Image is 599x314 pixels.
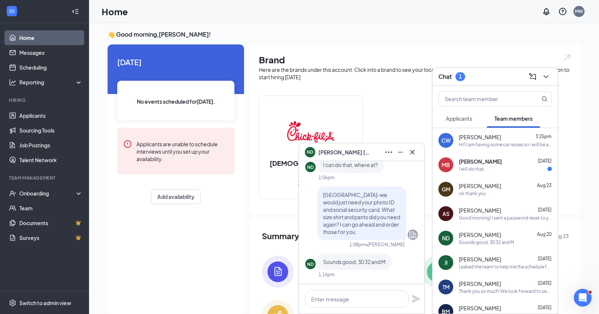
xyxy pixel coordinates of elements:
[19,230,83,245] a: SurveysCrown
[108,30,580,39] h3: 👋 Good morning, [PERSON_NAME] !
[459,166,485,172] div: I will do that.
[537,231,552,237] span: Aug 20
[365,241,405,248] span: • [PERSON_NAME]
[442,161,450,168] div: MB
[395,146,407,158] button: Minimize
[494,115,533,122] span: Team members
[459,264,552,270] div: I asked the team to help me the schedule for you think they did.
[446,115,472,122] span: Applicants
[19,201,83,216] a: Team
[538,256,552,261] span: [DATE]
[307,164,314,170] div: ND
[9,299,16,307] svg: Settings
[442,283,450,291] div: TM
[575,8,583,14] div: MW
[19,299,71,307] div: Switch to admin view
[396,148,405,157] svg: Minimize
[542,96,547,102] svg: MagnifyingGlass
[72,8,79,15] svg: Collapse
[538,207,552,213] span: [DATE]
[527,71,539,83] button: ComposeMessage
[538,158,552,164] span: [DATE]
[19,153,83,167] a: Talent Network
[319,271,335,278] div: 1:16pm
[9,175,81,181] div: Team Management
[323,258,386,265] span: Sounds good, 30 32 and M
[259,66,572,81] div: Here are the brands under this account. Click into a brand to see your locations, managers, job p...
[19,78,83,86] div: Reporting
[438,73,452,81] h3: Chat
[319,174,335,181] div: 1:06pm
[408,148,417,157] svg: Cross
[459,215,552,221] div: Good morning! I sent a password reset to your email. Make sure you have checked your spam. Please...
[542,72,550,81] svg: ChevronDown
[459,207,501,214] span: [PERSON_NAME]
[9,97,81,103] div: Hiring
[262,230,348,243] span: Summary of last week
[123,140,132,148] svg: Error
[8,7,16,15] svg: WorkstreamLogo
[459,239,514,245] div: Sounds good, 30 32 and M
[538,280,552,286] span: [DATE]
[536,134,552,139] span: 3:25pm
[442,234,450,242] div: ND
[136,140,228,163] div: Applicants are unable to schedule interviews until you set up your availability.
[19,108,83,123] a: Applicants
[307,261,314,267] div: ND
[459,73,462,80] div: 1
[287,108,335,156] img: Chick-fil-A
[151,189,201,204] button: Add availability
[19,60,83,75] a: Scheduling
[117,56,234,68] span: [DATE]
[459,288,552,294] div: Thank you so much! We look forward to seeing you soon.
[562,53,572,62] img: open.6027fd2a22e1237b5b06.svg
[459,280,501,287] span: [PERSON_NAME]
[298,178,324,187] span: 2 locations
[259,53,572,66] h1: Brand
[318,148,370,156] span: [PERSON_NAME] [PERSON_NAME]
[9,78,16,86] svg: Analysis
[262,256,294,288] img: icon
[137,97,215,106] span: No events scheduled for [DATE] .
[459,133,501,141] span: [PERSON_NAME]
[538,305,552,310] span: [DATE]
[439,92,527,106] input: Search team member
[412,294,421,303] svg: Plane
[444,259,448,266] div: JI
[19,123,83,138] a: Sourcing Tools
[459,304,501,312] span: [PERSON_NAME]
[349,241,365,248] div: 1:08pm
[558,7,567,16] svg: QuestionInfo
[9,190,16,197] svg: UserCheck
[19,216,83,230] a: DocumentsCrown
[459,231,501,238] span: [PERSON_NAME]
[102,5,128,18] h1: Home
[459,182,501,190] span: [PERSON_NAME]
[323,191,400,235] span: [GEOGRAPHIC_DATA]-we would just need your photo ID and social security card. What size shirt and ...
[19,45,83,60] a: Messages
[540,71,552,83] button: ChevronDown
[459,158,502,165] span: [PERSON_NAME]
[459,141,552,148] div: Hi!! I am having some car issues so i will be a little late, so so sorry!!!
[537,183,552,188] span: Aug 23
[259,158,362,177] h2: [DEMOGRAPHIC_DATA]-fil-A
[528,72,537,81] svg: ComposeMessage
[442,210,450,217] div: AS
[574,289,592,307] iframe: Intercom live chat
[19,138,83,153] a: Job Postings
[542,7,551,16] svg: Notifications
[384,148,393,157] svg: Ellipses
[323,161,378,168] span: I can do that, where at?
[19,30,83,45] a: Home
[459,255,501,263] span: [PERSON_NAME]
[442,186,450,193] div: GM
[19,190,76,197] div: Onboarding
[383,146,395,158] button: Ellipses
[408,230,417,239] svg: Company
[459,190,486,197] div: ok thank you
[407,146,418,158] button: Cross
[441,137,451,144] div: CW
